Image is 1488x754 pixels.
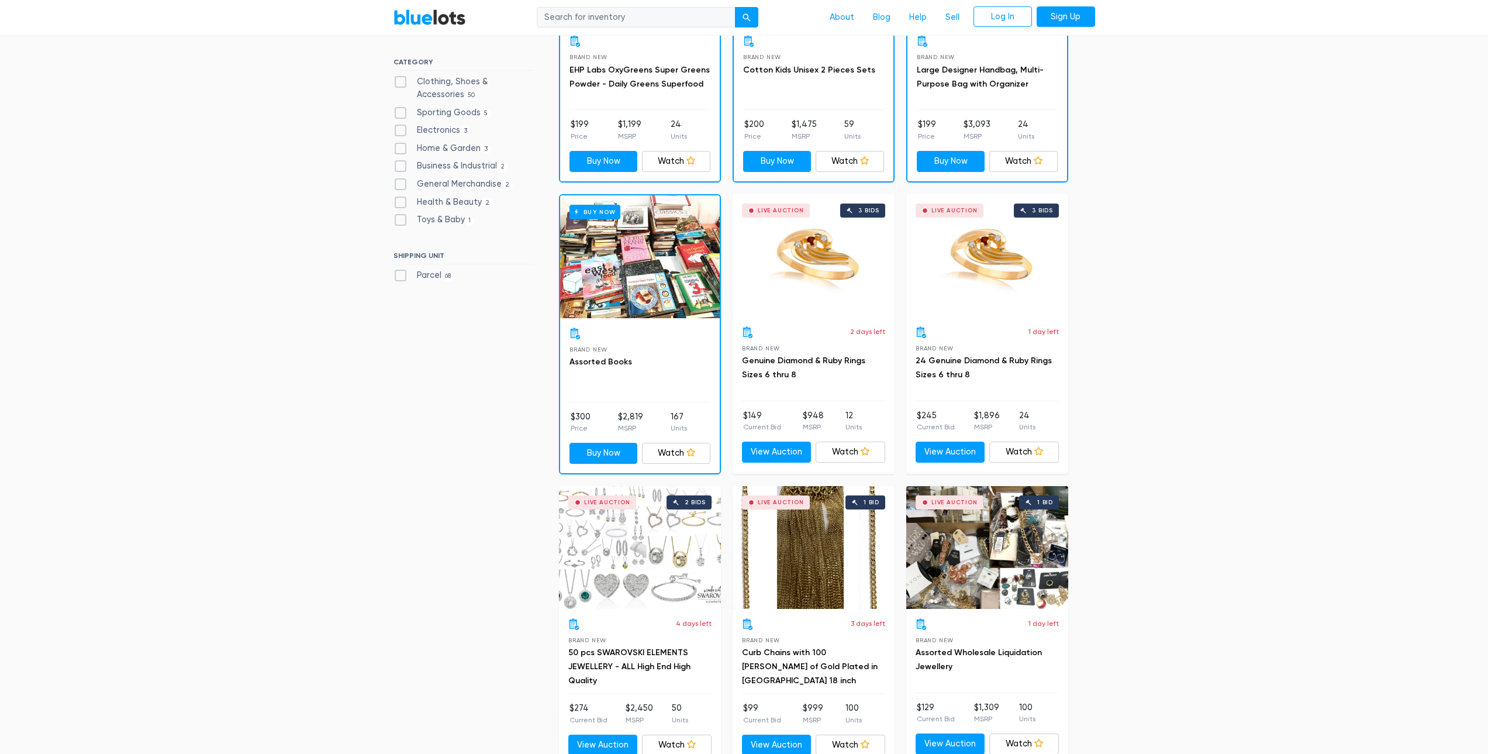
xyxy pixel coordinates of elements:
span: 68 [441,272,455,281]
div: 1 bid [864,500,879,505]
div: 3 bids [858,208,879,214]
a: BlueLots [393,9,466,26]
li: 59 [844,118,861,142]
p: Units [845,422,862,432]
p: MSRP [618,423,643,433]
a: Watch [642,151,710,172]
p: Price [744,131,764,142]
span: Brand New [743,54,781,60]
label: Business & Industrial [393,160,509,173]
a: 50 pcs SWAROVSKI ELEMENTS JEWELLERY - ALL High End High Quality [568,648,691,686]
p: Price [571,131,589,142]
li: $129 [917,701,955,725]
a: Buy Now [743,151,812,172]
p: MSRP [974,422,1000,432]
p: MSRP [618,131,641,142]
p: Units [1019,714,1035,724]
p: 2 days left [850,326,885,337]
span: Brand New [742,637,780,643]
span: 2 [502,180,513,190]
span: 2 [482,198,493,208]
li: $149 [743,409,781,433]
input: Search for inventory [537,7,736,28]
span: 5 [481,109,492,118]
li: 100 [1019,701,1035,725]
li: $99 [743,702,781,725]
p: Current Bid [569,715,607,725]
a: Sell [936,6,969,29]
li: 24 [1018,118,1034,142]
span: 1 [465,216,475,226]
div: Live Auction [758,208,804,214]
p: Current Bid [917,714,955,724]
span: Brand New [916,637,954,643]
li: $1,309 [974,701,999,725]
a: Blog [864,6,900,29]
li: $2,450 [626,702,653,725]
a: EHP Labs OxyGreens Super Greens Powder - Daily Greens Superfood [569,65,710,89]
label: Parcel [393,269,455,282]
div: 3 bids [1032,208,1053,214]
a: About [820,6,864,29]
a: Genuine Diamond & Ruby Rings Sizes 6 thru 8 [742,356,865,380]
li: $200 [744,118,764,142]
label: General Merchandise [393,178,513,191]
a: Curb Chains with 100 [PERSON_NAME] of Gold Plated in [GEOGRAPHIC_DATA] 18 inch [742,648,878,686]
span: Brand New [916,345,954,352]
a: Live Auction 1 bid [906,486,1068,609]
li: $948 [803,409,824,433]
li: $300 [571,411,591,434]
p: 3 days left [851,618,885,629]
span: 2 [497,163,509,172]
a: Watch [816,151,884,172]
p: Current Bid [743,422,781,432]
li: 24 [671,118,687,142]
li: $2,819 [618,411,643,434]
label: Sporting Goods [393,106,492,119]
a: View Auction [916,442,985,463]
div: Live Auction [584,500,630,505]
li: $245 [917,409,955,433]
a: 24 Genuine Diamond & Ruby Rings Sizes 6 thru 8 [916,356,1052,380]
p: MSRP [803,715,823,725]
a: Buy Now [560,195,720,318]
p: 1 day left [1028,326,1059,337]
p: MSRP [964,131,990,142]
h6: CATEGORY [393,58,533,71]
li: 24 [1019,409,1035,433]
a: Watch [642,443,710,464]
p: Units [844,131,861,142]
p: Units [671,423,687,433]
span: 50 [464,91,479,100]
li: $199 [571,118,589,142]
div: Live Auction [931,208,978,214]
a: Live Auction 3 bids [733,194,895,317]
a: Live Auction 1 bid [733,486,895,609]
li: $199 [918,118,936,142]
a: Large Designer Handbag, Multi-Purpose Bag with Organizer [917,65,1044,89]
li: $3,093 [964,118,990,142]
p: Units [671,131,687,142]
a: Watch [989,151,1058,172]
span: Brand New [742,345,780,352]
p: Units [845,715,862,725]
span: 3 [460,126,471,136]
a: View Auction [742,442,812,463]
span: Brand New [569,54,607,60]
h6: SHIPPING UNIT [393,252,533,264]
p: Units [672,715,688,725]
a: Live Auction 2 bids [559,486,721,609]
li: 167 [671,411,687,434]
a: Help [900,6,936,29]
li: $1,896 [974,409,1000,433]
div: 2 bids [685,500,706,505]
p: MSRP [803,422,824,432]
span: Brand New [569,346,607,353]
p: 4 days left [676,618,712,629]
p: MSRP [974,714,999,724]
a: Assorted Wholesale Liquidation Jewellery [916,648,1042,672]
label: Clothing, Shoes & Accessories [393,75,533,101]
p: 1 day left [1028,618,1059,629]
li: $1,475 [792,118,817,142]
p: MSRP [792,131,817,142]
